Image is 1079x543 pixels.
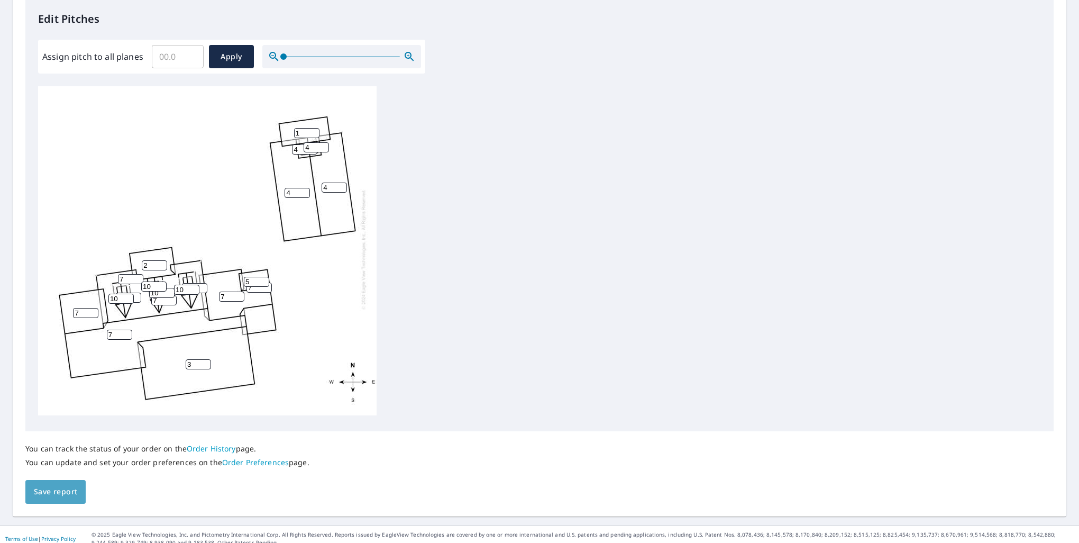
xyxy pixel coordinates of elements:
[5,535,38,542] a: Terms of Use
[209,45,254,68] button: Apply
[152,42,204,71] input: 00.0
[5,536,76,542] p: |
[25,458,309,467] p: You can update and set your order preferences on the page.
[34,485,77,499] span: Save report
[41,535,76,542] a: Privacy Policy
[217,50,245,64] span: Apply
[42,50,143,63] label: Assign pitch to all planes
[25,444,309,454] p: You can track the status of your order on the page.
[222,457,289,467] a: Order Preferences
[187,444,236,454] a: Order History
[25,480,86,504] button: Save report
[38,11,1041,27] p: Edit Pitches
